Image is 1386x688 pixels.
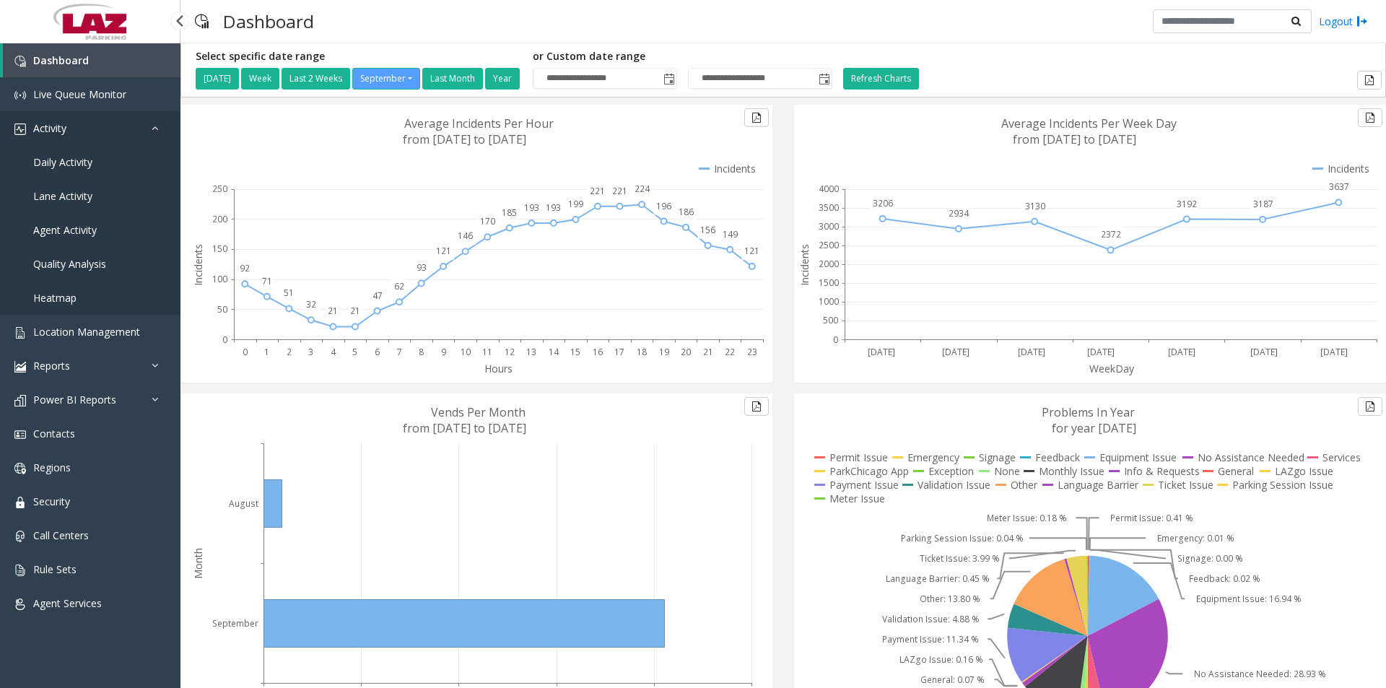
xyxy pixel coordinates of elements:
[659,346,669,358] text: 19
[33,461,71,474] span: Regions
[886,572,990,585] text: Language Barrier: 0.45 %
[33,596,102,610] span: Agent Services
[1358,397,1382,416] button: Export to pdf
[287,346,292,358] text: 2
[681,346,691,358] text: 20
[679,206,694,218] text: 186
[217,303,227,315] text: 50
[33,223,97,237] span: Agent Activity
[1329,180,1349,193] text: 3637
[14,429,26,440] img: 'icon'
[328,305,338,317] text: 21
[505,346,515,358] text: 12
[241,68,279,90] button: Week
[1087,346,1115,358] text: [DATE]
[635,183,650,195] text: 224
[819,276,839,289] text: 1500
[1250,346,1278,358] text: [DATE]
[987,512,1067,524] text: Meter Issue: 0.18 %
[264,346,269,358] text: 1
[823,314,838,326] text: 500
[593,346,603,358] text: 16
[33,495,70,508] span: Security
[1001,116,1177,131] text: Average Incidents Per Week Day
[819,201,839,214] text: 3500
[431,404,526,420] text: Vends Per Month
[1358,108,1382,127] button: Export to pdf
[1042,404,1135,420] text: Problems In Year
[723,228,738,240] text: 149
[212,183,227,195] text: 250
[394,280,404,292] text: 62
[196,68,239,90] button: [DATE]
[196,51,522,63] h5: Select specific date range
[191,244,205,286] text: Incidents
[549,346,559,358] text: 14
[397,346,402,358] text: 7
[212,273,227,285] text: 100
[1168,346,1195,358] text: [DATE]
[1356,14,1368,29] img: logout
[1189,572,1260,585] text: Feedback: 0.02 %
[33,427,75,440] span: Contacts
[1194,668,1326,680] text: No Assistance Needed: 28.93 %
[920,552,1000,565] text: Ticket Issue: 3.99 %
[403,420,526,436] text: from [DATE] to [DATE]
[14,361,26,373] img: 'icon'
[403,131,526,147] text: from [DATE] to [DATE]
[882,633,979,645] text: Payment Issue: 11.34 %
[502,206,517,219] text: 185
[1357,71,1382,90] button: Export to pdf
[229,497,258,510] text: August
[656,200,671,212] text: 196
[212,243,227,255] text: 150
[949,207,969,219] text: 2934
[262,275,272,287] text: 71
[33,393,116,406] span: Power BI Reports
[612,185,627,197] text: 221
[920,593,980,605] text: Other: 13.80 %
[1025,200,1045,212] text: 3130
[404,116,554,131] text: Average Incidents Per Hour
[1110,512,1193,524] text: Permit Issue: 0.41 %
[819,239,839,251] text: 2500
[240,262,250,274] text: 92
[920,674,985,686] text: General: 0.07 %
[637,346,647,358] text: 18
[14,90,26,101] img: 'icon'
[942,346,969,358] text: [DATE]
[352,68,420,90] button: September
[14,598,26,610] img: 'icon'
[33,87,126,101] span: Live Queue Monitor
[882,613,980,625] text: Validation Issue: 4.88 %
[14,123,26,135] img: 'icon'
[33,291,77,305] span: Heatmap
[747,346,757,358] text: 23
[350,305,360,317] text: 21
[843,68,919,90] button: Refresh Charts
[284,287,294,299] text: 51
[899,653,983,666] text: LAZgo Issue: 0.16 %
[485,68,520,90] button: Year
[819,258,839,270] text: 2000
[33,53,89,67] span: Dashboard
[816,69,832,89] span: Toggle popup
[524,201,539,214] text: 193
[1196,593,1302,605] text: Equipment Issue: 16.94 %
[14,327,26,339] img: 'icon'
[14,565,26,576] img: 'icon'
[798,244,811,286] text: Incidents
[419,346,424,358] text: 8
[614,346,624,358] text: 17
[480,215,495,227] text: 170
[33,257,106,271] span: Quality Analysis
[1089,362,1135,375] text: WeekDay
[661,69,676,89] span: Toggle popup
[372,289,383,302] text: 47
[570,346,580,358] text: 15
[306,298,316,310] text: 32
[14,395,26,406] img: 'icon'
[833,334,838,346] text: 0
[461,346,471,358] text: 10
[744,397,769,416] button: Export to pdf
